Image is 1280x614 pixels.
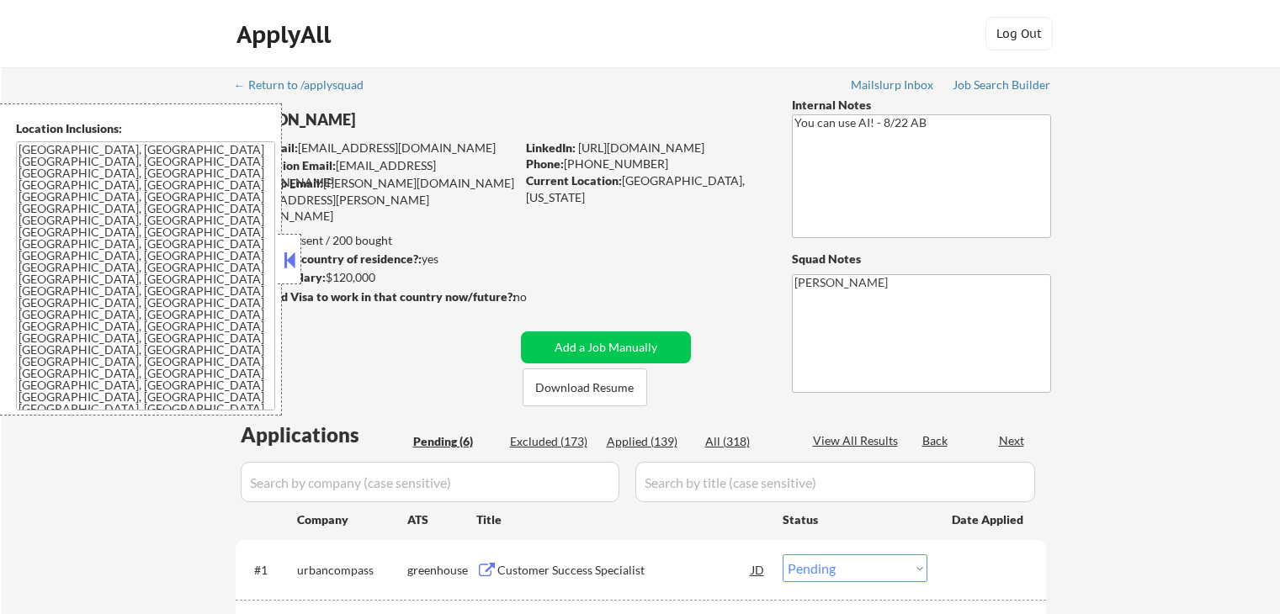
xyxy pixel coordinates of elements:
[513,288,561,305] div: no
[297,511,407,528] div: Company
[783,504,927,534] div: Status
[254,562,284,579] div: #1
[851,79,935,91] div: Mailslurp Inbox
[234,79,380,91] div: ← Return to /applysquad
[234,78,380,95] a: ← Return to /applysquad
[236,20,336,49] div: ApplyAll
[526,173,622,188] strong: Current Location:
[813,432,903,449] div: View All Results
[953,78,1051,95] a: Job Search Builder
[526,172,764,205] div: [GEOGRAPHIC_DATA], [US_STATE]
[236,109,582,130] div: [PERSON_NAME]
[235,251,510,267] div: yes
[523,368,647,406] button: Download Resume
[985,17,1053,50] button: Log Out
[16,120,275,137] div: Location Inclusions:
[235,251,422,266] strong: Can work in country of residence?:
[526,156,764,172] div: [PHONE_NUMBER]
[953,79,1051,91] div: Job Search Builder
[236,289,516,304] strong: Will need Visa to work in that country now/future?:
[607,433,691,450] div: Applied (139)
[792,97,1051,114] div: Internal Notes
[407,511,476,528] div: ATS
[952,511,1026,528] div: Date Applied
[922,432,949,449] div: Back
[236,157,515,190] div: [EMAIL_ADDRESS][DOMAIN_NAME]
[526,140,576,155] strong: LinkedIn:
[526,156,564,171] strong: Phone:
[241,462,619,502] input: Search by company (case sensitive)
[705,433,789,450] div: All (318)
[297,562,407,579] div: urbancompass
[792,251,1051,267] div: Squad Notes
[635,462,1035,502] input: Search by title (case sensitive)
[236,175,515,225] div: [PERSON_NAME][DOMAIN_NAME][EMAIL_ADDRESS][PERSON_NAME][DOMAIN_NAME]
[750,554,767,585] div: JD
[407,562,476,579] div: greenhouse
[521,331,691,363] button: Add a Job Manually
[476,511,767,528] div: Title
[510,433,594,450] div: Excluded (173)
[497,562,752,579] div: Customer Success Specialist
[578,140,704,155] a: [URL][DOMAIN_NAME]
[235,269,515,286] div: $120,000
[241,425,407,445] div: Applications
[851,78,935,95] a: Mailslurp Inbox
[235,232,515,249] div: 139 sent / 200 bought
[413,433,497,450] div: Pending (6)
[999,432,1026,449] div: Next
[236,140,515,156] div: [EMAIL_ADDRESS][DOMAIN_NAME]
